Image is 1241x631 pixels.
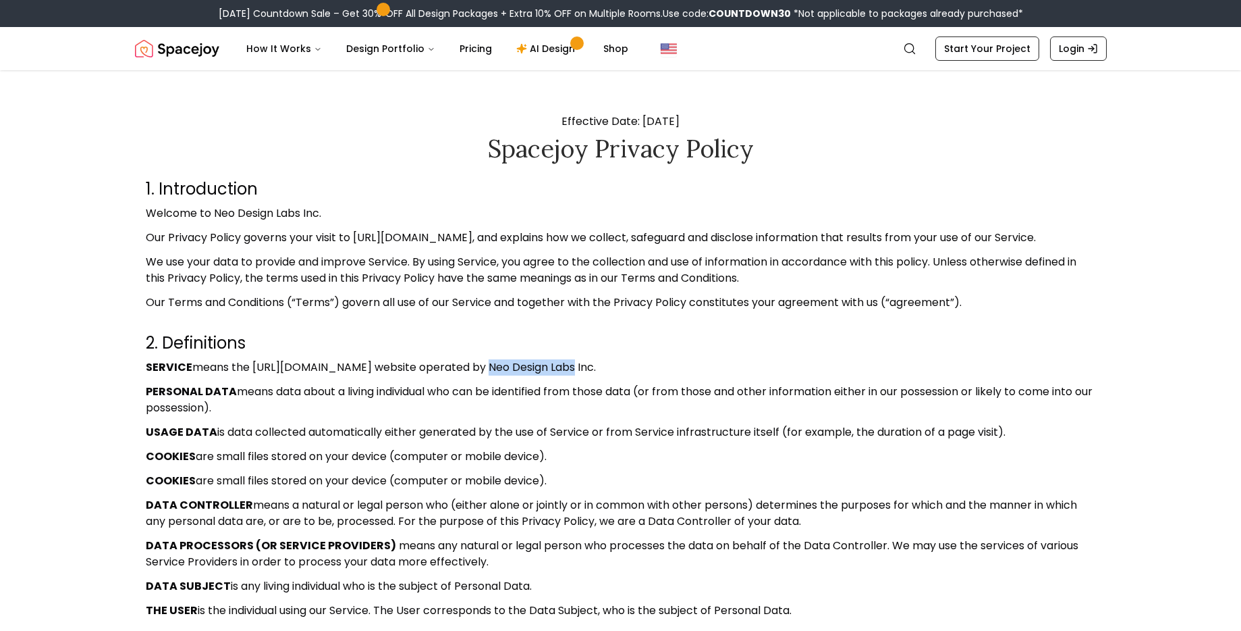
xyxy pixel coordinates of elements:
span: *Not applicable to packages already purchased* [791,7,1023,20]
span: PERSONAL DATA [146,384,237,399]
h2: 1. Introduction [146,178,1096,200]
div: Effective Date: [DATE] [146,113,1096,162]
span: THE USER [146,603,198,618]
button: Design Portfolio [335,35,446,62]
img: United States [661,41,677,57]
span: Use code: [663,7,791,20]
span: USAGE DATA [146,424,217,440]
div: [DATE] Countdown Sale – Get 30% OFF All Design Packages + Extra 10% OFF on Multiple Rooms. [219,7,1023,20]
p: means data about a living individual who can be identified from those data (or from those and oth... [146,384,1096,416]
p: Welcome to Neo Design Labs Inc. [146,205,1096,222]
a: Spacejoy [135,35,219,62]
span: SERVICE [146,359,192,375]
a: Pricing [449,35,503,62]
span: DATA PROCESSORS (OR SERVICE PROVIDERS) [146,538,396,553]
a: AI Design [505,35,590,62]
p: Our Terms and Conditions (“Terms”) govern all use of our Service and together with the Privacy Po... [146,295,1096,311]
a: Start Your Project [935,36,1039,61]
p: means a natural or legal person who (either alone or jointly or in common with other persons) det... [146,497,1096,530]
span: DATA SUBJECT [146,578,231,594]
p: is the individual using our Service. The User corresponds to the Data Subject, who is the subject... [146,603,1096,619]
p: is any living individual who is the subject of Personal Data. [146,578,1096,595]
p: Our Privacy Policy governs your visit to , and explains how we collect, safeguard and disclose in... [146,230,1096,246]
h2: Spacejoy Privacy Policy [146,135,1096,162]
b: COUNTDOWN30 [709,7,791,20]
span: COOKIES [146,449,196,464]
p: is data collected automatically either generated by the use of Service or from Service infrastruc... [146,424,1096,440]
p: means the website operated by Neo Design Labs Inc. [146,359,1096,376]
p: are small files stored on your device (computer or mobile device). [146,473,1096,489]
a: Login [1050,36,1107,61]
a: [URL][DOMAIN_NAME] [353,230,472,245]
img: Spacejoy Logo [135,35,219,62]
button: How It Works [236,35,333,62]
nav: Global [135,27,1107,70]
p: means any natural or legal person who processes the data on behalf of the Data Controller. We may... [146,538,1096,570]
p: are small files stored on your device (computer or mobile device). [146,449,1096,465]
a: [URL][DOMAIN_NAME] [252,359,372,375]
span: DATA CONTROLLER [146,497,253,513]
a: Shop [592,35,639,62]
p: We use your data to provide and improve Service. By using Service, you agree to the collection an... [146,254,1096,286]
nav: Main [236,35,639,62]
span: COOKIES [146,473,196,488]
h2: 2. Definitions [146,332,1096,354]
